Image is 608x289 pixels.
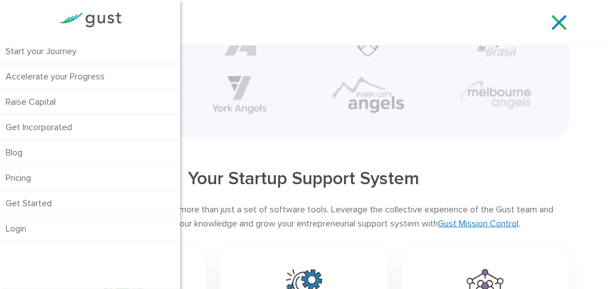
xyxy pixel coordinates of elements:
img: Park City Angels [332,76,405,114]
div: We love technology, but Gust is more than just a set of software tools. Leverage the collective e... [39,202,569,231]
img: York Angels [213,76,267,114]
img: Gust Logo [59,12,122,28]
h2: Your Startup Support System [39,167,569,191]
img: Melbourne Angels [459,79,533,111]
a: Gust Mission Control [439,218,519,229]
